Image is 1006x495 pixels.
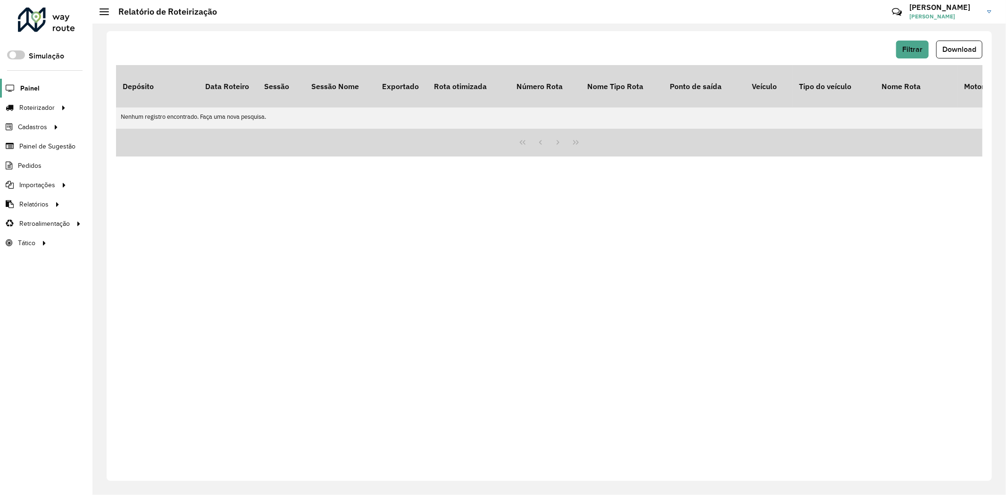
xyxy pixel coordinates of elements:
button: Download [936,41,982,58]
th: Tipo do veículo [793,65,875,107]
h3: [PERSON_NAME] [909,3,980,12]
th: Data Roteiro [199,65,258,107]
th: Ponto de saída [663,65,746,107]
span: Pedidos [18,161,42,171]
span: Filtrar [902,45,923,53]
th: Sessão [258,65,305,107]
span: Tático [18,238,35,248]
span: Cadastros [18,122,47,132]
th: Exportado [375,65,427,107]
h2: Relatório de Roteirização [109,7,217,17]
span: Roteirizador [19,103,55,113]
th: Nome Rota [875,65,958,107]
span: Retroalimentação [19,219,70,229]
span: Download [942,45,976,53]
th: Número Rota [510,65,581,107]
div: Críticas? Dúvidas? Elogios? Sugestões? Entre em contato conosco! [779,3,878,28]
button: Filtrar [896,41,929,58]
span: Relatórios [19,199,49,209]
th: Veículo [746,65,793,107]
th: Nome Tipo Rota [581,65,663,107]
span: Painel de Sugestão [19,141,75,151]
span: Importações [19,180,55,190]
span: Painel [20,83,40,93]
span: [PERSON_NAME] [909,12,980,21]
th: Depósito [116,65,199,107]
th: Sessão Nome [305,65,375,107]
label: Simulação [29,50,64,62]
a: Contato Rápido [887,2,907,22]
th: Rota otimizada [427,65,510,107]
